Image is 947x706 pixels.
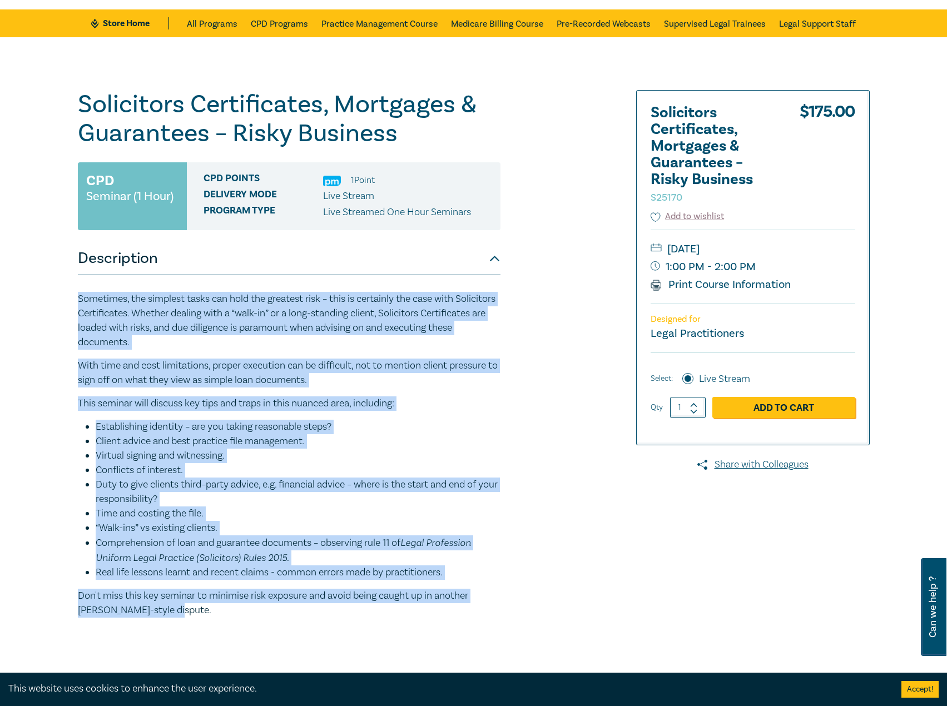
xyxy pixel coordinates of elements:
p: Live Streamed One Hour Seminars [323,205,471,220]
li: 1 Point [351,173,375,187]
li: Comprehension of loan and guarantee documents – observing rule 11 of [96,535,500,565]
a: Add to Cart [712,397,855,418]
a: Store Home [91,17,168,29]
li: Client advice and best practice file management. [96,434,500,449]
li: “Walk-ins” vs existing clients. [96,521,500,535]
span: Delivery Mode [204,189,323,203]
a: Practice Management Course [321,9,438,37]
a: CPD Programs [251,9,308,37]
img: Practice Management & Business Skills [323,176,341,186]
a: Medicare Billing Course [451,9,543,37]
li: Virtual signing and witnessing. [96,449,500,463]
button: Add to wishlist [651,210,725,223]
a: Legal Support Staff [779,9,856,37]
label: Qty [651,401,663,414]
div: This website uses cookies to enhance the user experience. [8,682,885,696]
p: With time and cost limitations, proper execution can be difficult, not to mention client pressure... [78,359,500,387]
a: Pre-Recorded Webcasts [557,9,651,37]
small: Seminar (1 Hour) [86,191,173,202]
a: Share with Colleagues [636,458,870,472]
p: Sometimes, the simplest tasks can hold the greatest risk – this is certainly the case with Solici... [78,292,500,350]
p: This seminar will discuss key tips and traps in this nuanced area, including: [78,396,500,411]
li: Establishing identity – are you taking reasonable steps? [96,420,500,434]
label: Live Stream [699,372,750,386]
button: Accept cookies [901,681,939,698]
a: All Programs [187,9,237,37]
span: Live Stream [323,190,374,202]
span: Can we help ? [928,565,938,649]
span: Select: [651,372,673,385]
h3: CPD [86,171,114,191]
li: Time and costing the file. [96,506,500,521]
small: 1:00 PM - 2:00 PM [651,258,855,276]
a: Print Course Information [651,277,791,292]
li: Conflicts of interest. [96,463,500,478]
li: Duty to give clients third–party advice, e.g. financial advice – where is the start and end of yo... [96,478,500,506]
p: Designed for [651,314,855,325]
span: CPD Points [204,173,323,187]
small: Legal Practitioners [651,326,744,341]
a: Supervised Legal Trainees [664,9,766,37]
h2: Solicitors Certificates, Mortgages & Guarantees – Risky Business [651,105,773,205]
small: [DATE] [651,240,855,258]
li: Real life lessons learnt and recent claims - common errors made by practitioners. [96,565,500,580]
button: Description [78,242,500,275]
p: Don't miss this key seminar to minimise risk exposure and avoid being caught up in another [PERSO... [78,589,500,618]
span: Program type [204,205,323,220]
div: $ 175.00 [800,105,855,210]
h1: Solicitors Certificates, Mortgages & Guarantees – Risky Business [78,90,500,148]
small: S25170 [651,191,682,204]
input: 1 [670,397,706,418]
